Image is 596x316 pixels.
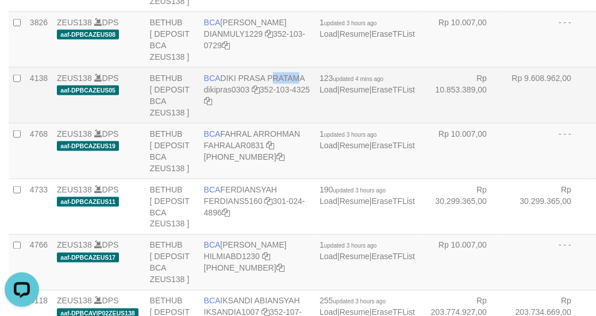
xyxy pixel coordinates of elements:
[420,234,504,290] td: Rp 10.007,00
[204,241,221,250] span: BCA
[145,234,199,290] td: BETHUB [ DEPOSIT BCA ZEUS138 ]
[420,11,504,67] td: Rp 10.007,00
[372,29,415,38] a: EraseTFList
[145,67,199,123] td: BETHUB [ DEPOSIT BCA ZEUS138 ]
[57,241,92,250] a: ZEUS138
[333,299,386,305] span: updated 3 hours ago
[504,234,589,290] td: - - -
[199,67,315,123] td: DIKI PRASA PRATAMA 352-103-4325
[57,185,92,194] a: ZEUS138
[25,67,52,123] td: 4138
[199,179,315,234] td: FERDIANSYAH 301-024-4896
[252,85,260,94] a: Copy dikipras0303 to clipboard
[262,252,270,261] a: Copy HILMIABD1230 to clipboard
[25,123,52,179] td: 4768
[372,141,415,150] a: EraseTFList
[372,196,415,206] a: EraseTFList
[222,41,230,50] a: Copy 3521030729 to clipboard
[204,252,260,261] a: HILMIABD1230
[320,18,377,27] span: 1
[320,18,415,38] span: | |
[57,74,92,83] a: ZEUS138
[145,123,199,179] td: BETHUB [ DEPOSIT BCA ZEUS138 ]
[57,296,92,306] a: ZEUS138
[199,234,315,290] td: [PERSON_NAME] [PHONE_NUMBER]
[320,241,377,250] span: 1
[420,123,504,179] td: Rp 10.007,00
[204,296,221,306] span: BCA
[57,129,92,138] a: ZEUS138
[204,141,264,150] a: FAHRALAR0831
[320,252,337,261] a: Load
[372,252,415,261] a: EraseTFList
[372,85,415,94] a: EraseTFList
[204,74,221,83] span: BCA
[52,67,145,123] td: DPS
[265,29,273,38] a: Copy DIANMULY1229 to clipboard
[333,187,386,194] span: updated 3 hours ago
[204,185,221,194] span: BCA
[145,11,199,67] td: BETHUB [ DEPOSIT BCA ZEUS138 ]
[25,234,52,290] td: 4766
[340,196,370,206] a: Resume
[324,132,377,138] span: updated 3 hours ago
[25,179,52,234] td: 4733
[340,141,370,150] a: Resume
[320,85,337,94] a: Load
[204,129,221,138] span: BCA
[320,74,415,94] span: | |
[204,196,263,206] a: FERDIANS5160
[320,74,383,83] span: 123
[320,185,386,194] span: 190
[320,129,377,138] span: 1
[52,234,145,290] td: DPS
[420,179,504,234] td: Rp 30.299.365,00
[324,20,377,26] span: updated 3 hours ago
[52,11,145,67] td: DPS
[57,18,92,27] a: ZEUS138
[320,29,337,38] a: Load
[504,123,589,179] td: - - -
[199,11,315,67] td: [PERSON_NAME] 352-103-0729
[324,243,377,249] span: updated 3 hours ago
[204,18,221,27] span: BCA
[57,197,119,207] span: aaf-DPBCAZEUS11
[57,141,119,151] span: aaf-DPBCAZEUS19
[57,253,119,263] span: aaf-DPBCAZEUS17
[504,67,589,123] td: Rp 9.608.962,00
[145,179,199,234] td: BETHUB [ DEPOSIT BCA ZEUS138 ]
[267,141,275,150] a: Copy FAHRALAR0831 to clipboard
[320,296,386,306] span: 255
[504,179,589,234] td: Rp 30.299.365,00
[199,123,315,179] td: FAHRAL ARROHMAN [PHONE_NUMBER]
[320,129,415,150] span: | |
[52,123,145,179] td: DPS
[52,179,145,234] td: DPS
[5,5,39,39] button: Open LiveChat chat widget
[420,67,504,123] td: Rp 10.853.389,00
[25,11,52,67] td: 3826
[276,264,284,273] a: Copy 7495214257 to clipboard
[320,196,337,206] a: Load
[340,85,370,94] a: Resume
[222,208,230,217] a: Copy 3010244896 to clipboard
[265,196,273,206] a: Copy FERDIANS5160 to clipboard
[204,29,263,38] a: DIANMULY1229
[204,97,212,106] a: Copy 3521034325 to clipboard
[320,241,415,261] span: | |
[504,11,589,67] td: - - -
[320,185,415,206] span: | |
[276,152,284,161] a: Copy 5665095158 to clipboard
[340,29,370,38] a: Resume
[320,141,337,150] a: Load
[57,86,119,95] span: aaf-DPBCAZEUS05
[340,252,370,261] a: Resume
[57,30,119,40] span: aaf-DPBCAZEUS08
[204,85,249,94] a: dikipras0303
[333,76,384,82] span: updated 4 mins ago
